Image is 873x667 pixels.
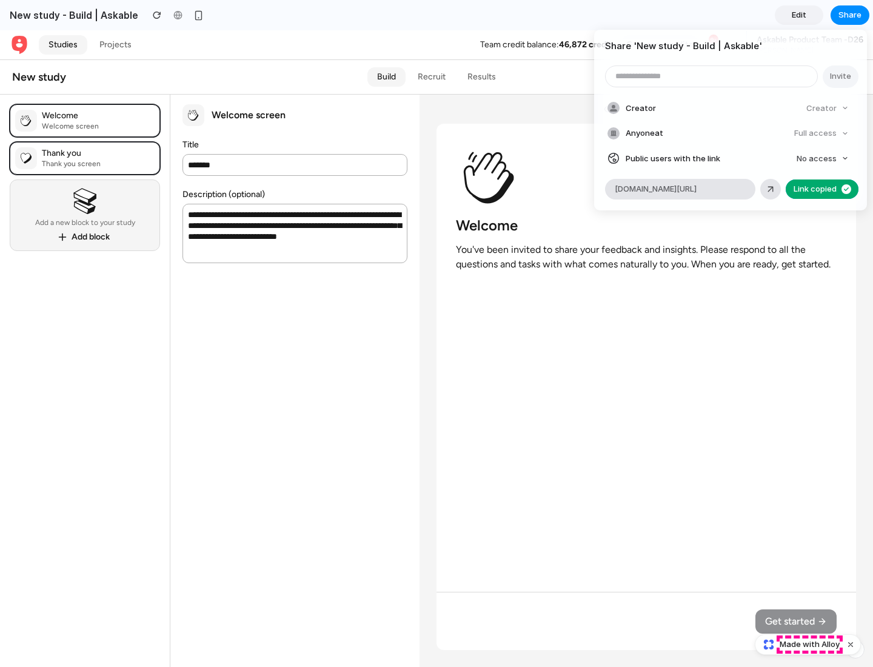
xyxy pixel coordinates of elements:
[10,112,160,144] div: Thank youThank you screen
[559,9,617,19] strong: 46,872 credits
[2,37,289,56] button: New study
[786,179,858,199] button: Copy link
[35,189,135,196] div: Add a new block to your study
[39,5,87,24] a: Studies
[42,80,99,91] div: Welcome
[182,110,199,119] label: Title
[626,9,693,20] span: Get more credits
[42,91,99,101] div: Welcome screen
[786,37,837,56] a: Preview
[90,5,141,24] a: Projects
[621,5,698,24] button: Get more credits
[182,160,265,169] label: Description (optional)
[746,1,873,28] button: Askable Product Team -D26[PERSON_NAME]
[757,15,863,25] span: [PERSON_NAME]
[615,183,697,195] span: [DOMAIN_NAME][URL]
[10,74,160,107] a: Welcome
[797,153,837,165] span: No access
[700,5,720,24] button: 9+
[10,149,160,221] button: Add a new block to your studyAdd block
[626,127,663,139] span: Anyone at
[367,37,406,56] a: Build
[708,4,719,15] div: 9+
[436,74,856,84] header: Participant preview
[10,5,29,24] a: Back
[605,39,856,53] h4: Share ' New study - Build | Askable '
[456,186,518,205] h3: Welcome
[10,74,160,107] div: WelcomeWelcome screen
[42,129,101,138] div: Thank you screen
[10,112,160,144] a: Thank you
[792,150,854,167] button: No access
[408,37,455,56] a: Recruit
[730,41,763,52] div: Draft
[812,183,847,195] span: Copy link
[480,9,559,20] div: Team credit balance:
[626,102,656,115] span: Creator
[42,118,101,129] div: Thank you
[458,37,506,56] a: Results
[12,39,66,54] div: New study
[757,4,863,15] span: Askable Product Team -D26
[456,212,837,241] p: You've been invited to share your feedback and insights. Please respond to all the questions and ...
[72,201,110,212] div: Add block
[212,79,286,91] div: Welcome screen
[626,153,720,165] span: Public users with the link
[605,179,755,199] div: [DOMAIN_NAME][URL]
